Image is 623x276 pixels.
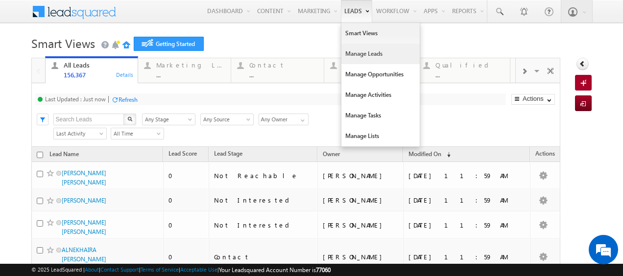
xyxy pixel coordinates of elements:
span: Last Activity [54,129,103,138]
a: Contact Support [100,266,139,273]
div: Details [116,70,134,79]
a: Lead Stage [209,148,247,161]
a: Modified On (sorted descending) [404,148,455,161]
a: All Time [111,128,164,139]
a: About [85,266,99,273]
span: Owner [323,150,340,158]
a: Last Activity [53,128,107,139]
div: 156,367 [64,71,132,78]
div: 0 [168,221,204,230]
a: Any Source [200,114,254,125]
input: Search Leads [53,114,124,125]
a: All Leads156,367Details [45,56,139,84]
span: Modified On [408,150,441,158]
div: [PERSON_NAME] [323,253,399,261]
div: [DATE] 11:59 AM [408,253,526,261]
input: Type to Search [259,114,309,125]
div: Contact [214,253,313,261]
div: Refresh [119,96,138,103]
span: (sorted descending) [443,151,451,159]
div: Qualified [435,61,504,69]
div: [DATE] 11:59 AM [408,171,526,180]
div: ... [249,71,318,78]
div: 0 [168,253,204,261]
div: 0 [168,171,204,180]
a: Lead Score [164,148,202,161]
div: Contact [249,61,318,69]
div: Not Interested [214,196,313,205]
a: Getting Started [134,37,204,51]
img: Search [127,116,132,121]
input: Check all records [37,152,43,158]
span: Smart Views [31,35,95,51]
div: Lead Source Filter [200,113,254,125]
a: Manage Leads [341,44,420,64]
button: Actions [511,94,555,105]
div: [PERSON_NAME] [323,196,399,205]
span: Any Source [201,115,250,124]
a: [PERSON_NAME] [PERSON_NAME] [62,169,106,186]
a: Show All Items [295,114,308,124]
div: Not Reachable [214,171,313,180]
a: Acceptable Use [180,266,217,273]
a: Manage Lists [341,126,420,146]
a: Marketing Leads... [138,58,231,83]
a: [PERSON_NAME] [PERSON_NAME] [62,219,106,235]
a: Lead Name [45,149,84,161]
a: Terms of Service [141,266,179,273]
span: © 2025 LeadSquared | | | | | [31,265,331,275]
div: Marketing Leads [156,61,225,69]
a: Prospect... [324,58,417,83]
div: Not Interested [214,221,313,230]
a: Any Stage [142,114,195,125]
a: Smart Views [341,23,420,44]
span: 77060 [316,266,331,274]
a: Manage Tasks [341,105,420,126]
span: Lead Score [168,150,197,157]
a: [PERSON_NAME] [62,197,106,204]
a: Manage Activities [341,85,420,105]
div: [DATE] 11:59 AM [408,221,526,230]
div: [PERSON_NAME] [323,221,399,230]
span: Lead Stage [214,150,242,157]
div: [PERSON_NAME] [323,171,399,180]
a: Manage Opportunities [341,64,420,85]
a: Contact... [231,58,324,83]
div: All Leads [64,61,132,69]
div: ... [156,71,225,78]
a: Qualified... [417,58,510,83]
div: Lead Stage Filter [142,113,195,125]
a: ALNEKHAIRA [PERSON_NAME] [PERSON_NAME]... [62,246,111,272]
div: Last Updated : Just now [45,95,106,103]
span: Your Leadsquared Account Number is [219,266,331,274]
span: Any Stage [143,115,192,124]
div: 0 [168,196,204,205]
span: All Time [111,129,161,138]
div: [DATE] 11:59 AM [408,196,526,205]
span: Actions [530,148,560,161]
div: ... [435,71,504,78]
div: Owner Filter [259,113,308,125]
